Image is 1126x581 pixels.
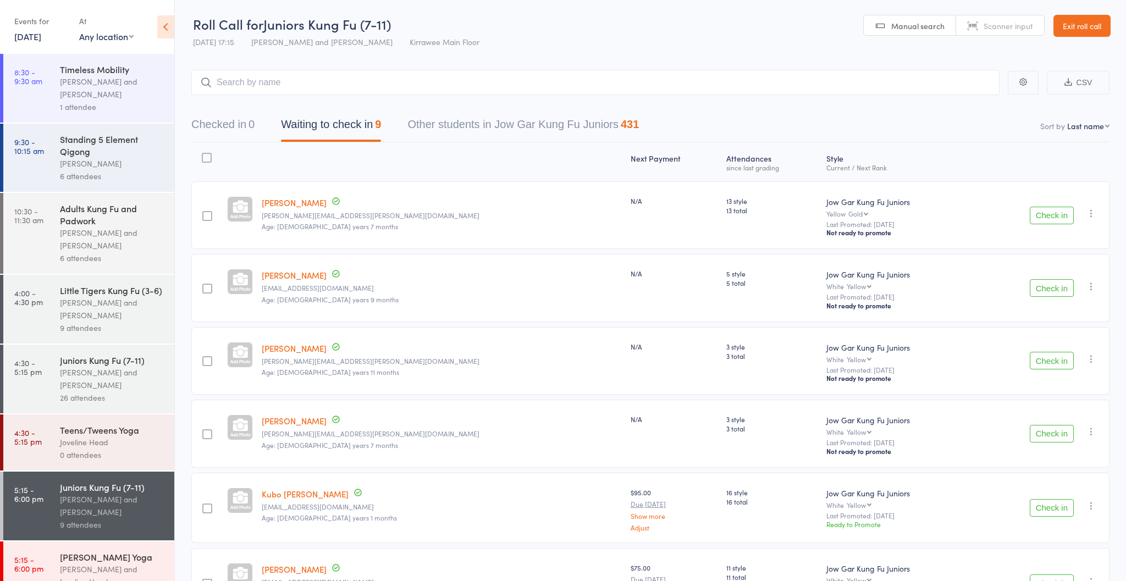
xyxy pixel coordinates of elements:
time: 5:15 - 6:00 pm [14,485,43,503]
div: Next Payment [626,147,722,176]
span: Age: [DEMOGRAPHIC_DATA] years 11 months [262,367,399,377]
a: 8:30 -9:30 amTimeless Mobility[PERSON_NAME] and [PERSON_NAME]1 attendee [3,54,174,123]
span: 3 style [726,414,818,424]
a: [PERSON_NAME] [262,197,327,208]
small: rebekah.hoffman@hotmail.com [262,357,622,365]
span: Roll Call for [193,15,263,33]
small: durovcova@hotmail.com [262,503,622,511]
div: 1 attendee [60,101,165,113]
span: Age: [DEMOGRAPHIC_DATA] years 7 months [262,222,398,231]
div: Jow Gar Kung Fu Juniors [826,269,968,280]
small: Last Promoted: [DATE] [826,220,968,228]
div: Yellow [826,210,968,217]
time: 8:30 - 9:30 am [14,68,42,85]
div: 0 attendees [60,449,165,461]
div: Juniors Kung Fu (7-11) [60,481,165,493]
a: [DATE] [14,30,41,42]
div: Gold [848,210,863,217]
time: 10:30 - 11:30 am [14,207,43,224]
span: 3 style [726,342,818,351]
time: 4:30 - 5:15 pm [14,358,42,376]
time: 4:00 - 4:30 pm [14,289,43,306]
div: Jow Gar Kung Fu Juniors [826,488,968,499]
button: Check in [1030,499,1074,517]
span: 3 total [726,351,818,361]
div: Last name [1067,120,1104,131]
span: 5 style [726,269,818,278]
small: kendall.bascetta@gmail.com [262,212,622,219]
div: Not ready to promote [826,374,968,383]
span: 16 style [726,488,818,497]
div: Joveline Head [60,436,165,449]
span: Scanner input [984,20,1033,31]
div: At [79,12,134,30]
a: [PERSON_NAME] [262,563,327,575]
button: Check in [1030,425,1074,442]
small: Due [DATE] [631,500,717,508]
div: 431 [621,118,639,130]
small: mickglenn1986@hotmail.com [262,284,622,292]
div: Current / Next Rank [826,164,968,171]
label: Sort by [1040,120,1065,131]
button: Check in [1030,279,1074,297]
a: Kubo [PERSON_NAME] [262,488,349,500]
a: 4:30 -5:15 pmTeens/Tweens YogaJoveline Head0 attendees [3,414,174,471]
a: 5:15 -6:00 pmJuniors Kung Fu (7-11)[PERSON_NAME] and [PERSON_NAME]9 attendees [3,472,174,540]
div: Yellow [847,501,866,508]
div: Yellow [847,428,866,435]
a: [PERSON_NAME] [262,269,327,281]
div: [PERSON_NAME] [60,157,165,170]
div: 0 [249,118,255,130]
div: White [826,356,968,363]
a: Adjust [631,524,717,531]
div: Not ready to promote [826,228,968,237]
span: 3 total [726,424,818,433]
span: [PERSON_NAME] and [PERSON_NAME] [251,36,393,47]
div: 9 [375,118,381,130]
div: [PERSON_NAME] and [PERSON_NAME] [60,226,165,252]
div: N/A [631,342,717,351]
div: 26 attendees [60,391,165,404]
div: Standing 5 Element Qigong [60,133,165,157]
div: Jow Gar Kung Fu Juniors [826,342,968,353]
button: Check in [1030,352,1074,369]
a: 10:30 -11:30 amAdults Kung Fu and Padwork[PERSON_NAME] and [PERSON_NAME]6 attendees [3,193,174,274]
div: [PERSON_NAME] Yoga [60,551,165,563]
time: 4:30 - 5:15 pm [14,428,42,446]
div: White [826,428,968,435]
div: Teens/Tweens Yoga [60,424,165,436]
div: N/A [631,196,717,206]
div: Atten­dances [722,147,822,176]
button: CSV [1047,71,1110,95]
small: Last Promoted: [DATE] [826,512,968,519]
a: Show more [631,512,717,519]
span: Kirrawee Main Floor [410,36,479,47]
small: Last Promoted: [DATE] [826,439,968,446]
button: Checked in0 [191,113,255,142]
div: Not ready to promote [826,447,968,456]
span: Age: [DEMOGRAPHIC_DATA] years 7 months [262,440,398,450]
div: [PERSON_NAME] and [PERSON_NAME] [60,75,165,101]
div: Ready to Promote [826,519,968,529]
div: Jow Gar Kung Fu Juniors [826,196,968,207]
a: [PERSON_NAME] [262,415,327,427]
div: [PERSON_NAME] and [PERSON_NAME] [60,366,165,391]
button: Other students in Jow Gar Kung Fu Juniors431 [407,113,639,142]
a: Exit roll call [1053,15,1111,37]
a: 4:00 -4:30 pmLittle Tigers Kung Fu (3-6)[PERSON_NAME] and [PERSON_NAME]9 attendees [3,275,174,344]
a: 9:30 -10:15 amStanding 5 Element Qigong[PERSON_NAME]6 attendees [3,124,174,192]
div: Little Tigers Kung Fu (3-6) [60,284,165,296]
time: 5:15 - 6:00 pm [14,555,43,573]
div: [PERSON_NAME] and [PERSON_NAME] [60,296,165,322]
div: Yellow [847,283,866,290]
input: Search by name [191,70,1000,95]
span: 16 total [726,497,818,506]
span: Juniors Kung Fu (7-11) [263,15,391,33]
button: Check in [1030,207,1074,224]
div: Not ready to promote [826,301,968,310]
div: Jow Gar Kung Fu Juniors [826,414,968,425]
div: White [826,501,968,508]
span: [DATE] 17:15 [193,36,234,47]
div: Any location [79,30,134,42]
div: Juniors Kung Fu (7-11) [60,354,165,366]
